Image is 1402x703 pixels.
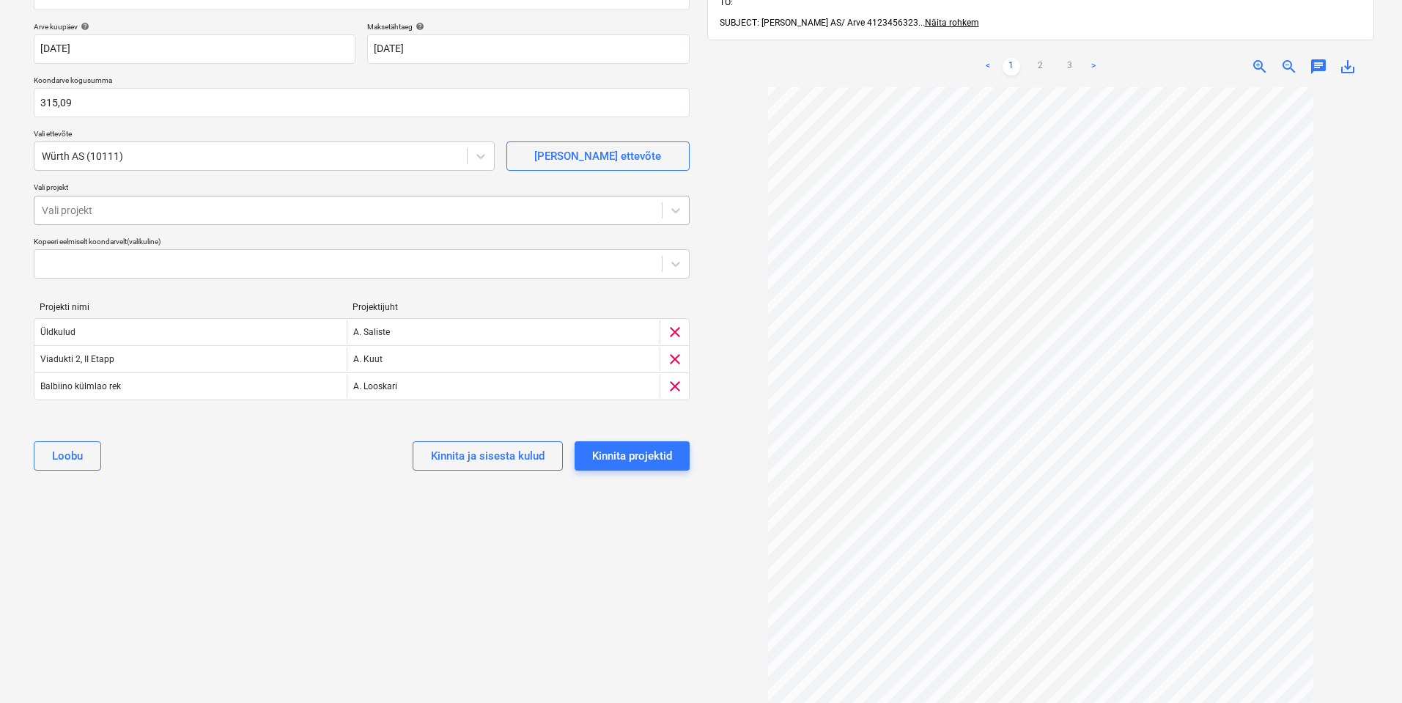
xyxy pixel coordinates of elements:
[431,446,545,465] div: Kinnita ja sisesta kulud
[40,381,121,391] div: Balbiino külmlao rek
[1339,58,1357,76] span: save_alt
[34,441,101,471] button: Loobu
[34,88,690,117] input: Koondarve kogusumma
[347,347,659,371] div: A. Kuut
[413,22,424,31] span: help
[1280,58,1298,76] span: zoom_out
[413,441,563,471] button: Kinnita ja sisesta kulud
[592,446,672,465] div: Kinnita projektid
[666,350,684,368] span: clear
[34,237,690,246] div: Kopeeri eelmiselt koondarvelt (valikuline)
[1310,58,1327,76] span: chat
[52,446,83,465] div: Loobu
[40,354,114,364] div: Viadukti 2, II Etapp
[918,18,979,28] span: ...
[40,327,75,337] div: Üldkulud
[34,22,355,32] div: Arve kuupäev
[353,302,654,312] div: Projektijuht
[34,183,690,195] p: Vali projekt
[1061,58,1079,76] a: Page 3
[979,58,997,76] a: Previous page
[506,141,690,171] button: [PERSON_NAME] ettevõte
[34,76,690,88] p: Koondarve kogusumma
[1251,58,1269,76] span: zoom_in
[34,34,355,64] input: Arve kuupäeva pole määratud.
[666,378,684,395] span: clear
[367,34,689,64] input: Tähtaega pole määratud
[1032,58,1049,76] a: Page 2
[575,441,690,471] button: Kinnita projektid
[1003,58,1020,76] a: Page 1 is your current page
[34,129,495,141] p: Vali ettevõte
[347,320,659,344] div: A. Saliste
[925,18,979,28] span: Näita rohkem
[666,323,684,341] span: clear
[1329,633,1402,703] iframe: Chat Widget
[347,375,659,398] div: A. Looskari
[534,147,661,166] div: [PERSON_NAME] ettevõte
[1085,58,1102,76] a: Next page
[367,22,689,32] div: Maksetähtaeg
[720,18,918,28] span: SUBJECT: [PERSON_NAME] AS/ Arve 4123456323
[78,22,89,31] span: help
[40,302,341,312] div: Projekti nimi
